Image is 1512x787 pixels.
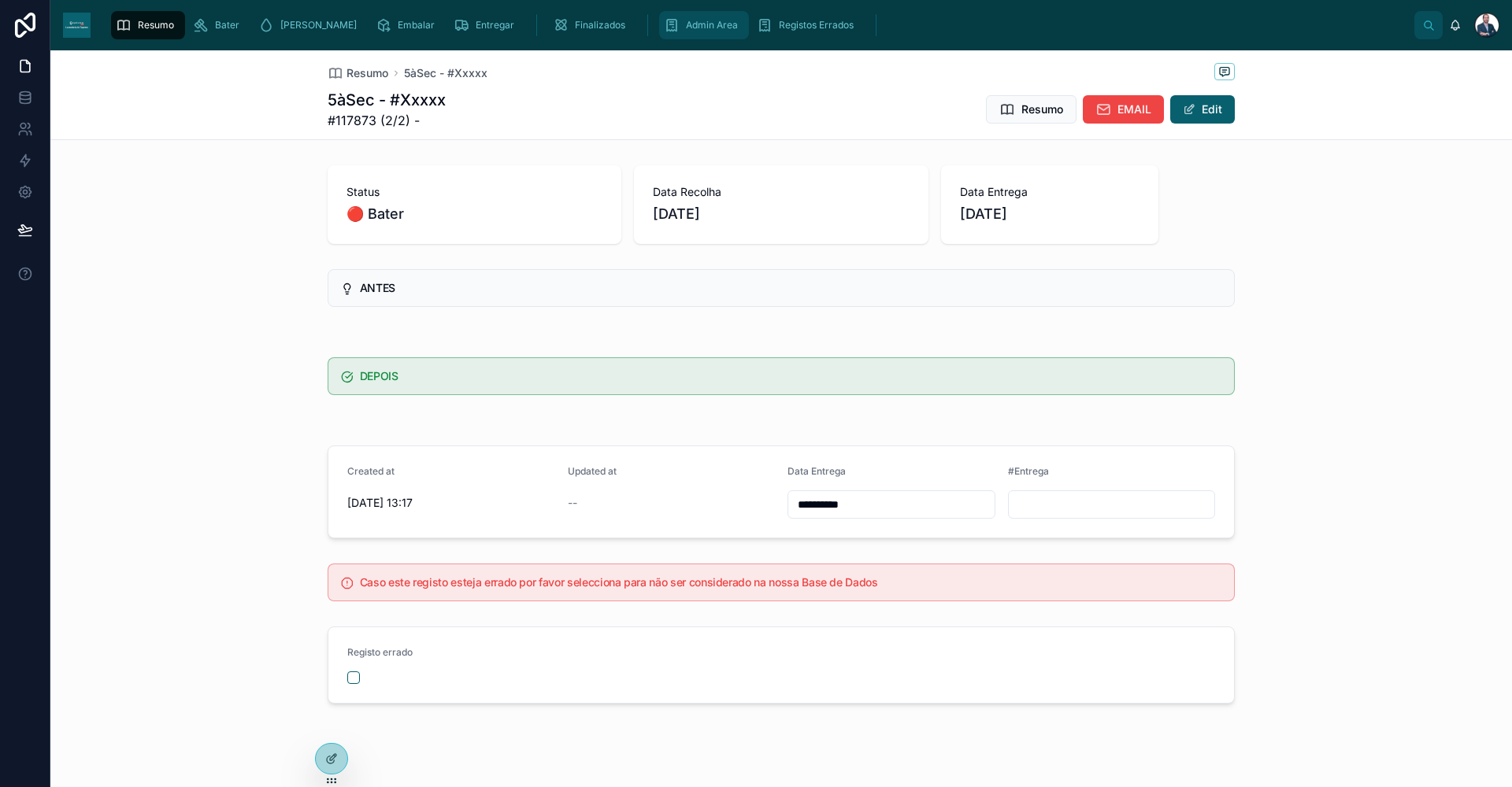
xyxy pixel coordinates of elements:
[986,95,1077,124] button: Resumo
[1083,95,1164,124] button: EMAIL
[653,203,909,225] span: [DATE]
[215,19,239,31] span: Bater
[103,8,1414,42] div: scrollable content
[254,11,368,39] a: [PERSON_NAME]
[1117,102,1151,117] span: EMAIL
[360,283,1221,294] h5: ANTES
[188,11,250,39] a: Bater
[360,577,1221,588] h5: Caso este registo esteja errado por favor selecciona para não ser considerado na nossa Base de Dados
[787,465,846,477] span: Data Entrega
[328,89,446,111] h1: 5àSec - #Xxxxx
[404,65,487,81] a: 5àSec - #Xxxxx
[347,495,555,511] span: [DATE] 13:17
[1021,102,1063,117] span: Resumo
[779,19,854,31] span: Registos Errados
[346,65,388,81] span: Resumo
[1170,95,1235,124] button: Edit
[347,465,395,477] span: Created at
[328,65,388,81] a: Resumo
[371,11,446,39] a: Embalar
[575,19,625,31] span: Finalizados
[328,111,446,130] span: #117873 (2/2) -
[752,11,865,39] a: Registos Errados
[360,371,1221,382] h5: DEPOIS
[476,19,514,31] span: Entregar
[449,11,525,39] a: Entregar
[347,646,413,658] span: Registo errado
[548,11,636,39] a: Finalizados
[568,465,617,477] span: Updated at
[63,13,91,38] img: App logo
[653,184,909,200] span: Data Recolha
[960,184,1140,200] span: Data Entrega
[346,203,602,225] span: 🔴 Bater
[686,19,738,31] span: Admin Area
[960,203,1140,225] span: [DATE]
[398,19,435,31] span: Embalar
[1008,465,1049,477] span: #Entrega
[111,11,185,39] a: Resumo
[568,495,577,511] span: --
[659,11,749,39] a: Admin Area
[138,19,174,31] span: Resumo
[346,184,602,200] span: Status
[280,19,357,31] span: [PERSON_NAME]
